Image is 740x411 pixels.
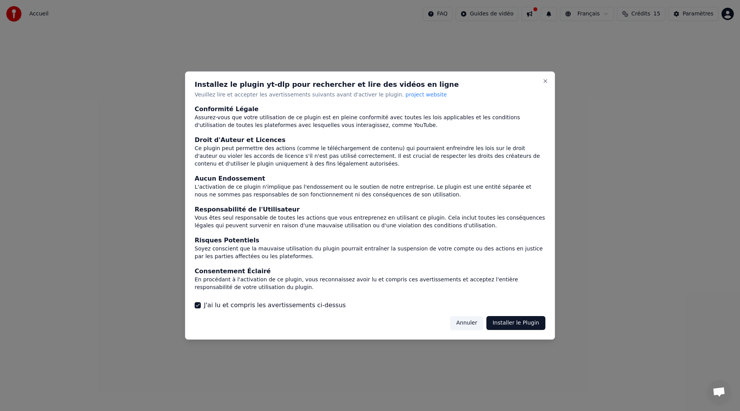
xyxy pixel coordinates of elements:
[195,276,545,291] div: En procédant à l'activation de ce plugin, vous reconnaissez avoir lu et compris ces avertissement...
[195,236,545,245] div: Risques Potentiels
[450,316,483,330] button: Annuler
[195,214,545,230] div: Vous êtes seul responsable de toutes les actions que vous entreprenez en utilisant ce plugin. Cel...
[195,145,545,168] div: Ce plugin peut permettre des actions (comme le téléchargement de contenu) qui pourraient enfreind...
[195,91,545,99] p: Veuillez lire et accepter les avertissements suivants avant d'activer le plugin.
[195,245,545,260] div: Soyez conscient que la mauvaise utilisation du plugin pourrait entraîner la suspension de votre c...
[405,91,447,98] span: project website
[486,316,545,330] button: Installer le Plugin
[195,81,545,88] h2: Installez le plugin yt-dlp pour rechercher et lire des vidéos en ligne
[195,205,545,214] div: Responsabilité de l'Utilisateur
[195,174,545,184] div: Aucun Endossement
[195,136,545,145] div: Droit d'Auteur et Licences
[195,105,545,114] div: Conformité Légale
[204,301,346,310] label: J'ai lu et compris les avertissements ci-dessus
[195,184,545,199] div: L'activation de ce plugin n'implique pas l'endossement ou le soutien de notre entreprise. Le plug...
[195,267,545,276] div: Consentement Éclairé
[195,114,545,130] div: Assurez-vous que votre utilisation de ce plugin est en pleine conformité avec toutes les lois app...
